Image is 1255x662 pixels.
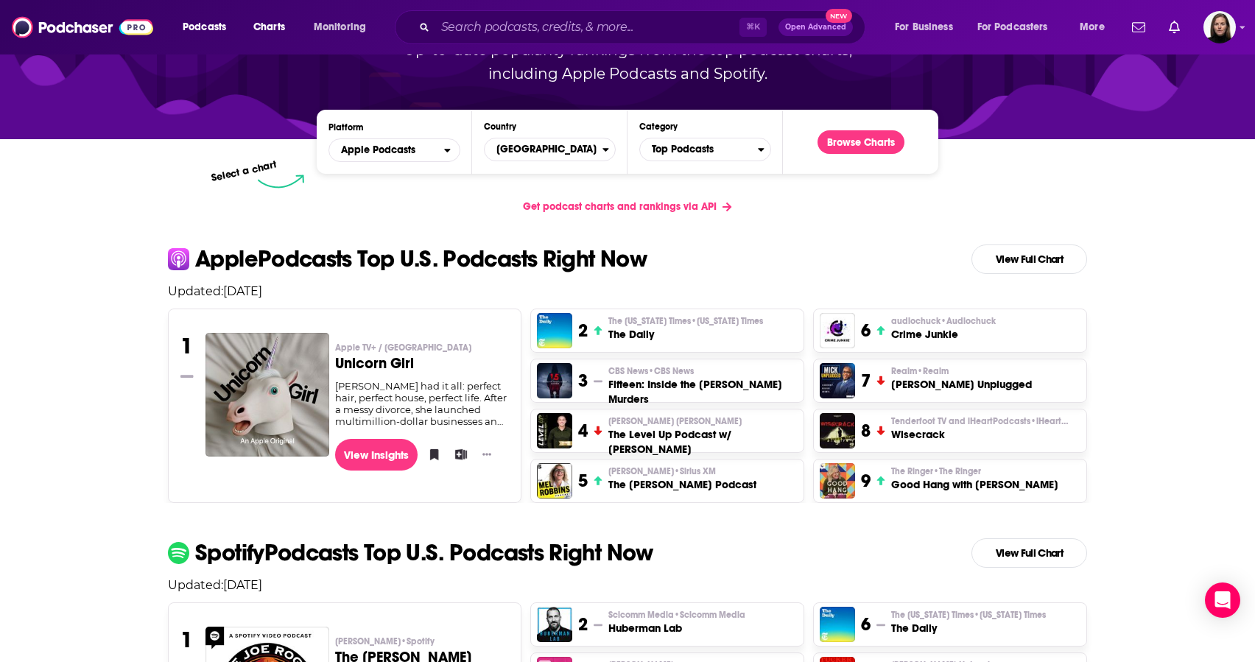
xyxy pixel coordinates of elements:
[335,342,510,380] a: Apple TV+ / [GEOGRAPHIC_DATA]Unicorn Girl
[608,315,763,327] p: The New York Times • New York Times
[1080,17,1105,38] span: More
[608,609,745,621] span: Scicomm Media
[891,415,1068,427] p: Tenderfoot TV and iHeartPodcasts • iHeartRadio
[891,621,1046,635] h3: The Daily
[820,463,855,499] img: Good Hang with Amy Poehler
[477,447,497,462] button: Show More Button
[971,244,1087,274] a: View Full Chart
[1030,416,1086,426] span: • iHeartRadio
[674,610,745,620] span: • Scicomm Media
[891,315,996,327] span: audiochuck
[785,24,846,31] span: Open Advanced
[608,365,798,377] p: CBS News • CBS News
[820,607,855,642] a: The Daily
[328,138,460,162] h2: Platforms
[968,15,1069,39] button: open menu
[374,38,881,85] p: Up-to-date popularity rankings from the top podcast charts, including Apple Podcasts and Spotify.
[12,13,153,41] img: Podchaser - Follow, Share and Rate Podcasts
[891,327,996,342] h3: Crime Junkie
[891,315,996,342] a: audiochuck•AudiochuckCrime Junkie
[891,609,1046,621] span: The [US_STATE] Times
[639,138,771,161] button: Categories
[861,420,871,442] h3: 8
[523,200,717,213] span: Get podcast charts and rankings via API
[409,10,879,44] div: Search podcasts, credits, & more...
[537,313,572,348] img: The Daily
[168,248,189,270] img: apple Icon
[608,427,798,457] h3: The Level Up Podcast w/ [PERSON_NAME]
[537,363,572,398] img: Fifteen: Inside the Daniel Marsh Murders
[180,627,193,653] h3: 1
[578,420,588,442] h3: 4
[258,175,304,189] img: select arrow
[608,609,745,621] p: Scicomm Media • Scicomm Media
[205,333,329,457] img: Unicorn Girl
[244,15,294,39] a: Charts
[861,320,871,342] h3: 6
[485,137,602,162] span: [GEOGRAPHIC_DATA]
[328,138,460,162] button: open menu
[608,465,756,477] p: Mel Robbins • Sirius XM
[891,477,1058,492] h3: Good Hang with [PERSON_NAME]
[537,607,572,642] img: Huberman Lab
[891,365,1032,377] p: Realm • Realm
[608,465,716,477] span: [PERSON_NAME]
[891,465,1058,492] a: The Ringer•The RingerGood Hang with [PERSON_NAME]
[608,415,798,457] a: [PERSON_NAME] [PERSON_NAME]The Level Up Podcast w/ [PERSON_NAME]
[820,313,855,348] img: Crime Junkie
[820,413,855,448] img: Wisecrack
[608,315,763,327] span: The [US_STATE] Times
[608,415,798,427] p: Paul Alex Espinoza
[971,538,1087,568] a: View Full Chart
[861,370,871,392] h3: 7
[861,613,871,635] h3: 6
[1205,582,1240,618] div: Open Intercom Messenger
[895,17,953,38] span: For Business
[608,415,742,427] span: [PERSON_NAME] [PERSON_NAME]
[1163,15,1186,40] a: Show notifications dropdown
[335,635,435,647] span: [PERSON_NAME]
[578,370,588,392] h3: 3
[1203,11,1236,43] img: User Profile
[933,466,981,476] span: • The Ringer
[172,15,245,39] button: open menu
[537,463,572,499] a: The Mel Robbins Podcast
[168,542,189,563] img: spotify Icon
[818,130,904,154] a: Browse Charts
[826,9,852,23] span: New
[537,413,572,448] a: The Level Up Podcast w/ Paul Alex
[941,316,996,326] span: • Audiochuck
[739,18,767,37] span: ⌘ K
[891,427,1068,442] h3: Wisecrack
[891,465,981,477] span: The Ringer
[303,15,385,39] button: open menu
[401,636,435,647] span: • Spotify
[335,342,510,353] p: Apple TV+ / Seven Hills
[335,342,471,353] span: Apple TV+ / [GEOGRAPHIC_DATA]
[891,365,1032,392] a: Realm•Realm[PERSON_NAME] Unplugged
[608,377,798,406] h3: Fifteen: Inside the [PERSON_NAME] Murders
[205,333,329,456] a: Unicorn Girl
[691,316,763,326] span: • [US_STATE] Times
[977,17,1048,38] span: For Podcasters
[578,470,588,492] h3: 5
[648,366,694,376] span: • CBS News
[608,477,756,492] h3: The [PERSON_NAME] Podcast
[578,613,588,635] h3: 2
[891,315,996,327] p: audiochuck • Audiochuck
[820,363,855,398] img: Mick Unplugged
[891,465,1058,477] p: The Ringer • The Ringer
[891,365,949,377] span: Realm
[640,137,758,162] span: Top Podcasts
